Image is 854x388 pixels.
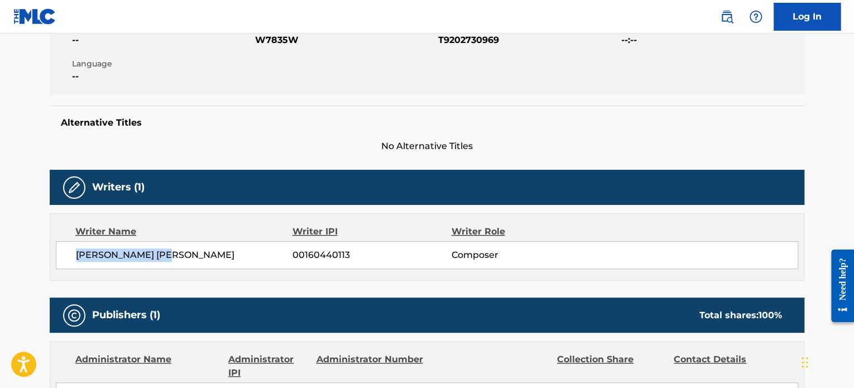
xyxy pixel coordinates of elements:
span: Composer [451,248,596,262]
h5: Writers (1) [92,181,145,194]
span: [PERSON_NAME] [PERSON_NAME] [76,248,292,262]
iframe: Chat Widget [798,334,854,388]
a: Log In [774,3,841,31]
div: Contact Details [674,353,782,380]
img: Publishers [68,309,81,322]
img: MLC Logo [13,8,56,25]
div: Writer Role [451,225,596,238]
div: Writer IPI [292,225,452,238]
div: Collection Share [557,353,665,380]
iframe: Resource Center [823,246,854,327]
div: Total shares: [699,309,782,322]
div: Drag [802,346,808,379]
span: 00160440113 [292,248,451,262]
div: Writer Name [75,225,292,238]
span: No Alternative Titles [50,140,804,153]
span: Language [72,58,252,70]
div: Help [745,6,767,28]
span: -- [72,33,252,47]
img: Writers [68,181,81,194]
span: W7835W [255,33,435,47]
span: T9202730969 [438,33,618,47]
div: Administrator IPI [228,353,308,380]
span: --:-- [621,33,802,47]
span: 100 % [759,310,782,320]
div: Administrator Name [75,353,220,380]
h5: Alternative Titles [61,117,793,128]
img: search [720,10,733,23]
div: Administrator Number [316,353,424,380]
img: help [749,10,762,23]
h5: Publishers (1) [92,309,160,322]
span: -- [72,70,252,83]
a: Public Search [716,6,738,28]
